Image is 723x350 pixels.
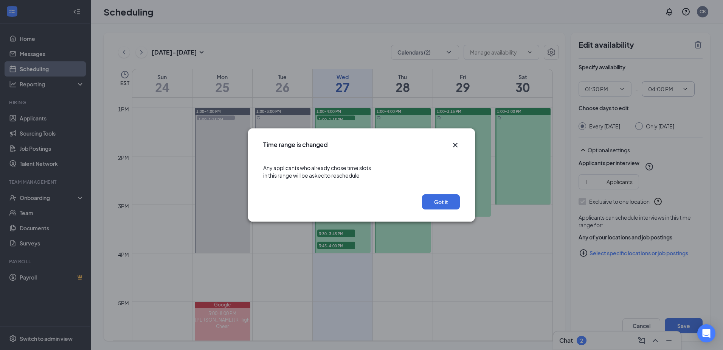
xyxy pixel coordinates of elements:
div: Open Intercom Messenger [697,324,715,342]
button: Got it [422,194,460,209]
svg: Cross [451,141,460,150]
h3: Time range is changed [263,141,328,149]
div: Any applicants who already chose time slots in this range will be asked to reschedule [263,156,460,187]
button: Close [451,141,460,150]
